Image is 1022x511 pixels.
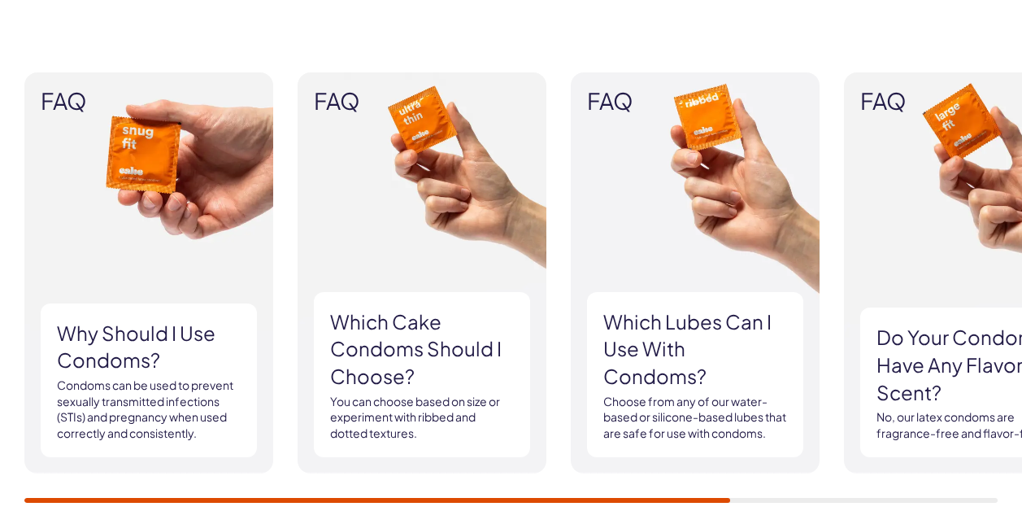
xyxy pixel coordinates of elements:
h3: Which Cake Condoms should I choose? [330,308,514,391]
h3: Which lubes can I use with condoms? [603,308,787,391]
p: Choose from any of our water-based or silicone-based lubes that are safe for use with condoms. [603,394,787,442]
span: FAQ [314,89,530,114]
p: Condoms can be used to prevent sexually transmitted infections (STIs) and pregnancy when used cor... [57,378,241,441]
p: You can choose based on size or experiment with ribbed and dotted textures. [330,394,514,442]
h3: Why should I use condoms? [57,320,241,374]
span: FAQ [587,89,803,114]
span: FAQ [41,89,257,114]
